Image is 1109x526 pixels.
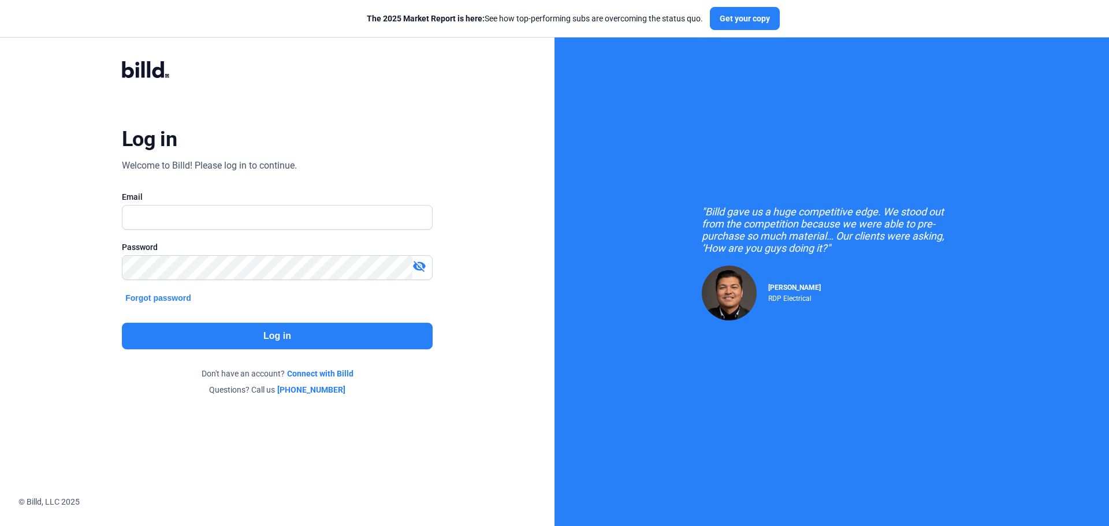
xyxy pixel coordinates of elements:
div: Questions? Call us [122,384,433,396]
div: Password [122,241,433,253]
button: Forgot password [122,292,195,304]
a: [PHONE_NUMBER] [277,384,345,396]
div: See how top-performing subs are overcoming the status quo. [367,13,703,24]
mat-icon: visibility_off [412,259,426,273]
span: [PERSON_NAME] [768,283,821,292]
div: Log in [122,126,177,152]
div: Email [122,191,433,203]
div: Don't have an account? [122,368,433,379]
div: RDP Electrical [768,292,821,303]
a: Connect with Billd [287,368,353,379]
span: The 2025 Market Report is here: [367,14,485,23]
img: Raul Pacheco [702,266,757,320]
button: Get your copy [710,7,780,30]
div: Welcome to Billd! Please log in to continue. [122,159,297,173]
button: Log in [122,323,433,349]
div: "Billd gave us a huge competitive edge. We stood out from the competition because we were able to... [702,206,962,254]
